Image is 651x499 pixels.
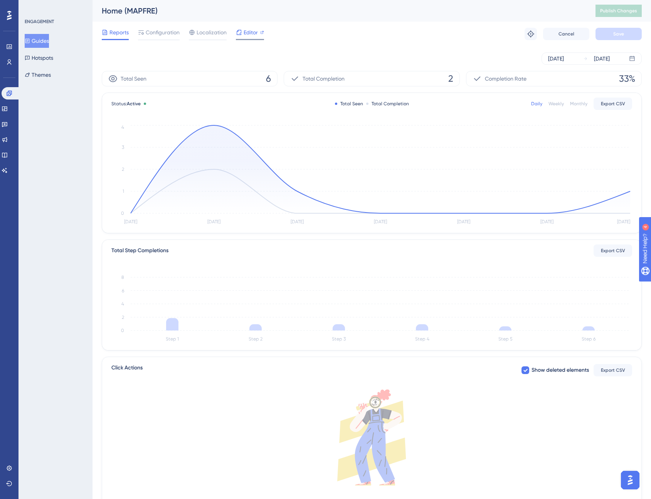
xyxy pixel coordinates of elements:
span: 6 [266,72,271,85]
tspan: Step 1 [166,336,179,342]
div: Total Step Completions [111,246,168,255]
button: Export CSV [594,364,632,376]
tspan: 2 [122,167,124,172]
span: Status: [111,101,141,107]
div: [DATE] [548,54,564,63]
div: Total Completion [366,101,409,107]
tspan: [DATE] [291,219,304,224]
tspan: [DATE] [374,219,387,224]
tspan: [DATE] [457,219,470,224]
iframe: UserGuiding AI Assistant Launcher [619,469,642,492]
span: Click Actions [111,363,143,377]
div: Total Seen [335,101,363,107]
div: Weekly [548,101,564,107]
span: Reports [109,28,129,37]
span: Cancel [558,31,574,37]
div: ENGAGEMENT [25,19,54,25]
tspan: 1 [123,189,124,194]
div: Daily [531,101,542,107]
button: Guides [25,34,49,48]
span: Export CSV [601,101,625,107]
tspan: Step 4 [415,336,429,342]
span: Show deleted elements [532,366,589,375]
button: Cancel [543,28,589,40]
span: Export CSV [601,367,625,373]
span: 2 [448,72,453,85]
div: Monthly [570,101,587,107]
span: Export CSV [601,248,625,254]
button: Export CSV [594,98,632,110]
span: Configuration [146,28,180,37]
tspan: 3 [122,145,124,150]
tspan: 6 [122,288,124,293]
button: Publish Changes [595,5,642,17]
tspan: 4 [121,125,124,130]
tspan: [DATE] [617,219,630,224]
tspan: Step 2 [249,336,262,342]
button: Hotspots [25,51,53,65]
tspan: 0 [121,328,124,333]
tspan: Step 5 [498,336,512,342]
span: Editor [244,28,258,37]
tspan: [DATE] [124,219,137,224]
tspan: [DATE] [207,219,220,224]
button: Themes [25,68,51,82]
span: Publish Changes [600,8,637,14]
tspan: Step 6 [582,336,595,342]
span: Localization [197,28,227,37]
span: 33% [619,72,635,85]
span: Need Help? [18,2,48,11]
span: Total Completion [303,74,345,83]
button: Save [595,28,642,40]
span: Active [127,101,141,106]
div: [DATE] [594,54,610,63]
button: Export CSV [594,244,632,257]
tspan: 8 [121,275,124,280]
div: Home (MAPFRE) [102,5,576,16]
tspan: 0 [121,211,124,216]
tspan: Step 3 [332,336,346,342]
tspan: [DATE] [540,219,553,224]
span: Completion Rate [485,74,527,83]
tspan: 2 [122,315,124,320]
div: 4 [54,4,56,10]
tspan: 4 [121,301,124,307]
span: Save [613,31,624,37]
span: Total Seen [121,74,146,83]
